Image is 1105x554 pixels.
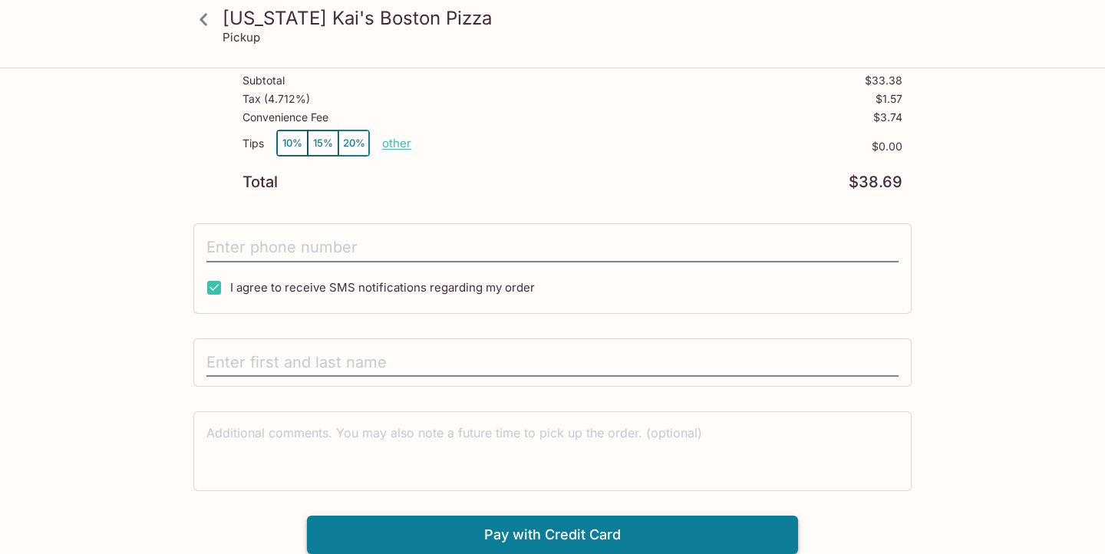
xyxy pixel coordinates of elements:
p: $0.00 [411,140,902,153]
p: Pickup [223,30,260,45]
p: Tax ( 4.712% ) [242,93,310,105]
p: $1.57 [876,93,902,105]
button: 20% [338,130,369,156]
p: $38.69 [849,175,902,190]
button: 10% [277,130,308,156]
p: Tips [242,137,264,150]
button: Pay with Credit Card [307,516,798,554]
p: $33.38 [865,74,902,87]
p: Subtotal [242,74,285,87]
p: $3.74 [873,111,902,124]
button: other [382,136,411,150]
button: 15% [308,130,338,156]
p: Convenience Fee [242,111,328,124]
span: I agree to receive SMS notifications regarding my order [230,280,535,295]
h3: [US_STATE] Kai's Boston Pizza [223,6,909,30]
input: Enter first and last name [206,348,899,378]
p: Total [242,175,278,190]
input: Enter phone number [206,233,899,262]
